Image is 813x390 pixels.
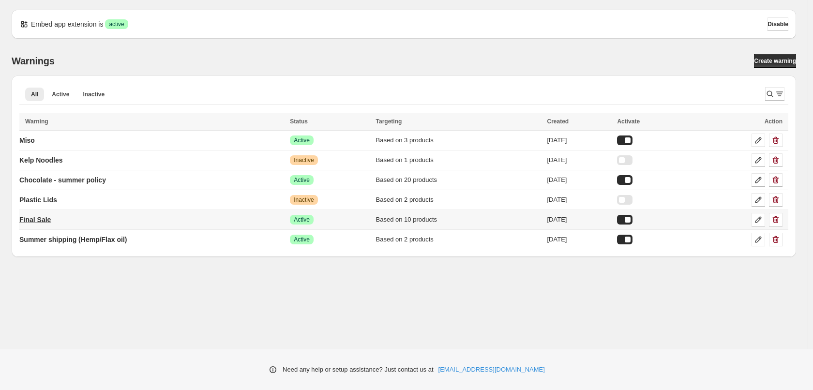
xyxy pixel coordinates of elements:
[547,235,612,244] div: [DATE]
[19,195,57,205] p: Plastic Lids
[547,118,569,125] span: Created
[376,195,542,205] div: Based on 2 products
[31,90,38,98] span: All
[290,118,308,125] span: Status
[294,236,310,243] span: Active
[31,19,103,29] p: Embed app extension is
[19,232,127,247] a: Summer shipping (Hemp/Flax oil)
[765,87,784,101] button: Search and filter results
[294,156,314,164] span: Inactive
[547,155,612,165] div: [DATE]
[547,195,612,205] div: [DATE]
[617,118,640,125] span: Activate
[19,235,127,244] p: Summer shipping (Hemp/Flax oil)
[19,133,35,148] a: Miso
[754,54,796,68] a: Create warning
[376,155,542,165] div: Based on 1 products
[768,17,788,31] button: Disable
[52,90,69,98] span: Active
[376,118,402,125] span: Targeting
[547,175,612,185] div: [DATE]
[19,175,106,185] p: Chocolate - summer policy
[376,235,542,244] div: Based on 2 products
[109,20,124,28] span: active
[19,212,51,227] a: Final Sale
[19,152,62,168] a: Kelp Noodles
[376,135,542,145] div: Based on 3 products
[19,155,62,165] p: Kelp Noodles
[294,136,310,144] span: Active
[19,172,106,188] a: Chocolate - summer policy
[12,55,55,67] h2: Warnings
[294,196,314,204] span: Inactive
[294,216,310,224] span: Active
[547,135,612,145] div: [DATE]
[376,175,542,185] div: Based on 20 products
[83,90,105,98] span: Inactive
[376,215,542,225] div: Based on 10 products
[25,118,48,125] span: Warning
[754,57,796,65] span: Create warning
[19,192,57,208] a: Plastic Lids
[19,135,35,145] p: Miso
[19,215,51,225] p: Final Sale
[294,176,310,184] span: Active
[765,118,783,125] span: Action
[438,365,545,375] a: [EMAIL_ADDRESS][DOMAIN_NAME]
[768,20,788,28] span: Disable
[547,215,612,225] div: [DATE]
